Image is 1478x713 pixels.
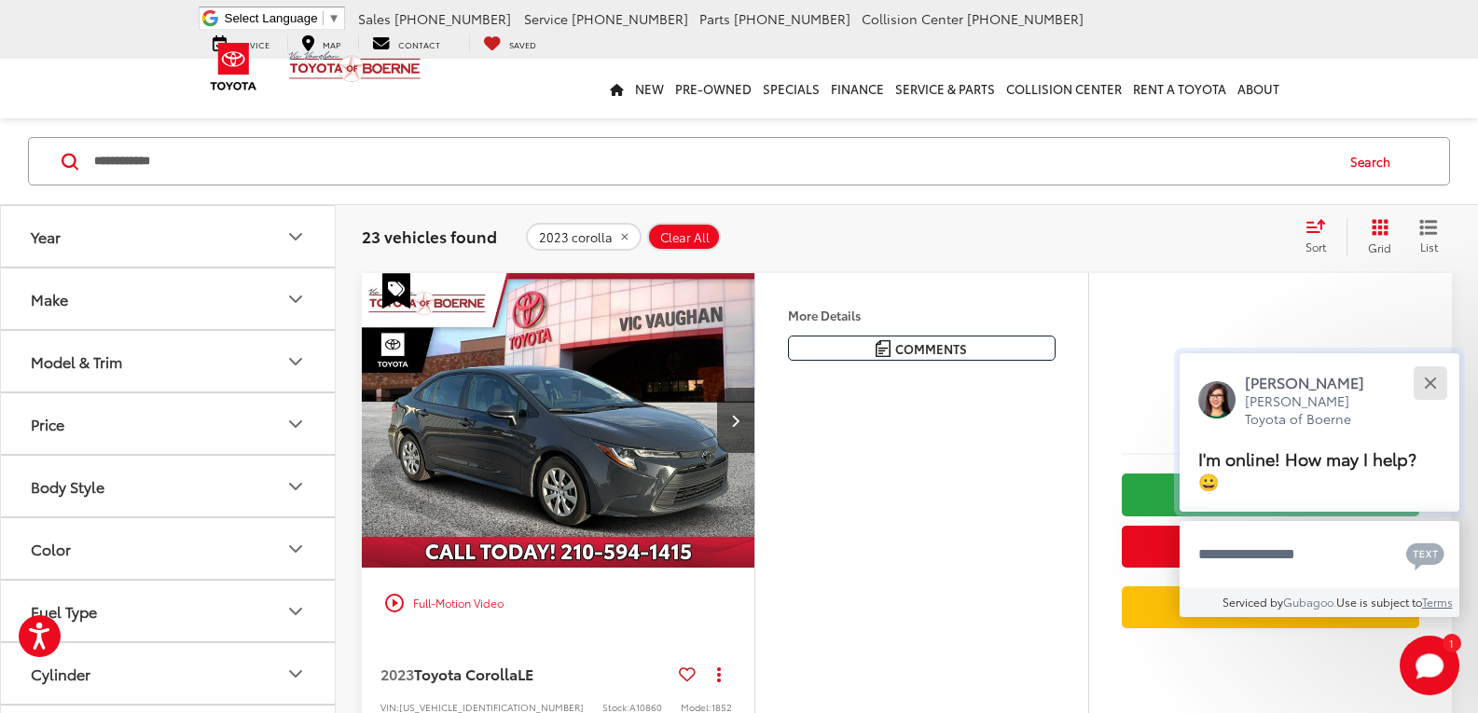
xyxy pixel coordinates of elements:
[361,273,756,569] img: 2023 Toyota Corolla LE
[788,336,1056,361] button: Comments
[518,663,533,684] span: LE
[380,663,414,684] span: 2023
[92,139,1333,184] input: Search by Make, Model, or Keyword
[660,230,710,245] span: Clear All
[1,206,337,267] button: YearYear
[1296,218,1347,255] button: Select sort value
[1,518,337,579] button: ColorColor
[1449,638,1454,647] span: 1
[524,9,568,28] span: Service
[1283,594,1336,610] a: Gubagoo.
[1180,353,1459,617] div: Close[PERSON_NAME][PERSON_NAME] Toyota of BoerneI'm online! How may I help? 😀Type your messageCha...
[717,666,721,681] span: dropdown dots
[757,59,825,118] a: Specials
[1122,526,1419,568] button: Get Price Now
[1405,218,1452,255] button: List View
[1347,218,1405,255] button: Grid View
[31,602,97,620] div: Fuel Type
[1336,594,1422,610] span: Use is subject to
[890,59,1001,118] a: Service & Parts: Opens in a new tab
[862,9,963,28] span: Collision Center
[328,11,340,25] span: ▼
[895,340,967,358] span: Comments
[572,9,688,28] span: [PHONE_NUMBER]
[1410,363,1450,403] button: Close
[604,59,629,118] a: Home
[1245,392,1383,429] p: [PERSON_NAME] Toyota of Boerne
[1,331,337,391] button: Model & TrimModel & Trim
[362,225,497,247] span: 23 vehicles found
[382,273,410,309] span: Special
[284,288,307,310] div: Make
[361,273,756,568] div: 2023 Toyota Corolla LE 0
[199,36,269,97] img: Toyota
[358,9,391,28] span: Sales
[284,538,307,560] div: Color
[876,340,891,356] img: Comments
[31,477,104,495] div: Body Style
[788,309,1056,322] h4: More Details
[225,11,340,25] a: Select Language​
[703,657,736,690] button: Actions
[967,9,1084,28] span: [PHONE_NUMBER]
[670,59,757,118] a: Pre-Owned
[287,34,354,52] a: Map
[1419,239,1438,254] span: List
[539,230,613,245] span: 2023 corolla
[358,34,454,52] a: Contact
[284,226,307,248] div: Year
[526,223,642,251] button: remove 2023%20corolla
[1122,346,1419,392] span: $16,200
[288,50,421,83] img: Vic Vaughan Toyota of Boerne
[31,665,90,682] div: Cylinder
[1245,372,1383,392] p: [PERSON_NAME]
[1422,594,1453,610] a: Terms
[1232,59,1285,118] a: About
[31,290,68,308] div: Make
[284,413,307,435] div: Price
[469,34,550,52] a: My Saved Vehicles
[1400,636,1459,695] svg: Start Chat
[1305,239,1326,254] span: Sort
[225,11,318,25] span: Select Language
[1180,521,1459,588] textarea: Type your message
[1122,586,1419,628] a: Value Your Trade
[734,9,850,28] span: [PHONE_NUMBER]
[31,540,71,557] div: Color
[361,273,756,568] a: 2023 Toyota Corolla LE2023 Toyota Corolla LE2023 Toyota Corolla LE2023 Toyota Corolla LE
[1368,240,1391,255] span: Grid
[31,352,122,370] div: Model & Trim
[717,388,754,453] button: Next image
[629,59,670,118] a: New
[647,223,721,251] button: Clear All
[1,643,337,704] button: CylinderCylinder
[1400,636,1459,695] button: Toggle Chat Window
[1333,138,1417,185] button: Search
[284,475,307,498] div: Body Style
[284,663,307,685] div: Cylinder
[284,350,307,373] div: Model & Trim
[199,34,283,52] a: Service
[284,600,307,623] div: Fuel Type
[1401,533,1450,575] button: Chat with SMS
[1127,59,1232,118] a: Rent a Toyota
[1222,594,1283,610] span: Serviced by
[380,664,671,684] a: 2023Toyota CorollaLE
[1001,59,1127,118] a: Collision Center
[1,268,337,329] button: MakeMake
[414,663,518,684] span: Toyota Corolla
[1122,473,1419,515] a: Check Availability
[31,227,61,245] div: Year
[1,581,337,641] button: Fuel TypeFuel Type
[1198,446,1416,493] span: I'm online! How may I help? 😀
[323,11,324,25] span: ​
[509,38,536,50] span: Saved
[825,59,890,118] a: Finance
[1,456,337,516] button: Body StyleBody Style
[1122,402,1419,420] span: [DATE] Price:
[31,415,64,432] div: Price
[699,9,730,28] span: Parts
[1406,541,1444,570] svg: Text
[394,9,511,28] span: [PHONE_NUMBER]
